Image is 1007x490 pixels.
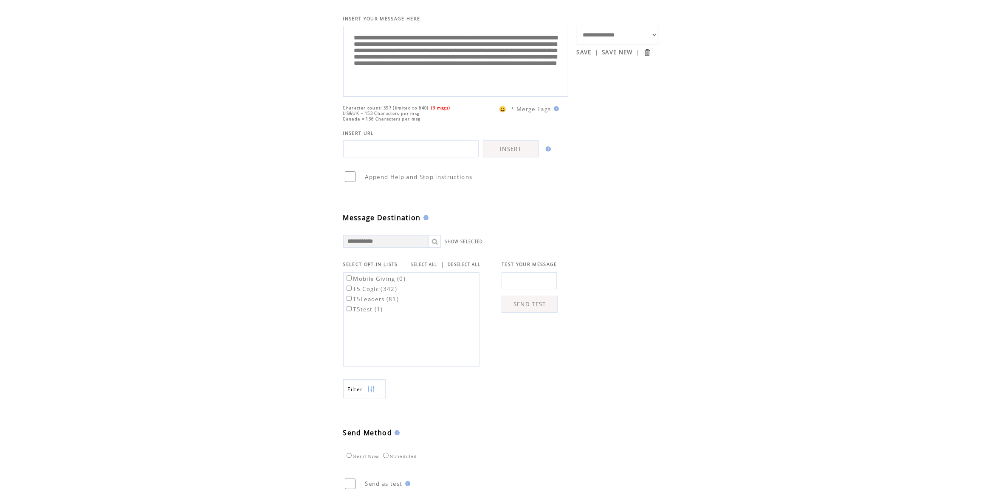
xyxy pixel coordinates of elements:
[347,286,352,291] input: T5 Cogic (342)
[643,48,651,56] input: Submit
[411,262,437,267] a: SELECT ALL
[347,453,352,458] input: Send Now
[345,305,383,313] label: T5test (1)
[343,130,374,136] span: INSERT URL
[441,260,444,268] span: |
[347,306,352,311] input: T5test (1)
[345,275,406,283] label: Mobile Giving (0)
[595,48,598,56] span: |
[403,481,410,486] img: help.gif
[343,379,386,398] a: Filter
[502,296,558,313] a: SEND TEST
[365,173,473,181] span: Append Help and Stop instructions
[445,239,483,244] a: SHOW SELECTED
[511,105,551,113] span: * Merge Tags
[483,140,539,157] a: INSERT
[448,262,480,267] a: DESELECT ALL
[343,116,421,122] span: Canada = 136 Characters per msg
[343,105,429,111] span: Character count: 397 (limited to 640)
[383,453,389,458] input: Scheduled
[502,261,557,267] span: TEST YOUR MESSAGE
[343,428,392,437] span: Send Method
[345,295,399,303] label: T5Leaders (81)
[343,111,420,116] span: US&UK = 153 Characters per msg
[602,48,633,56] a: SAVE NEW
[347,275,352,281] input: Mobile Giving (0)
[381,454,417,459] label: Scheduled
[348,386,363,393] span: Show filters
[543,146,551,151] img: help.gif
[345,285,398,293] label: T5 Cogic (342)
[636,48,640,56] span: |
[577,48,592,56] a: SAVE
[343,16,420,22] span: INSERT YOUR MESSAGE HERE
[499,105,507,113] span: 😀
[343,213,421,222] span: Message Destination
[343,261,398,267] span: SELECT OPT-IN LISTS
[392,430,400,435] img: help.gif
[421,215,429,220] img: help.gif
[431,105,451,111] span: (3 msgs)
[347,296,352,301] input: T5Leaders (81)
[367,380,375,399] img: filters.png
[365,480,403,487] span: Send as test
[551,106,559,111] img: help.gif
[344,454,379,459] label: Send Now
